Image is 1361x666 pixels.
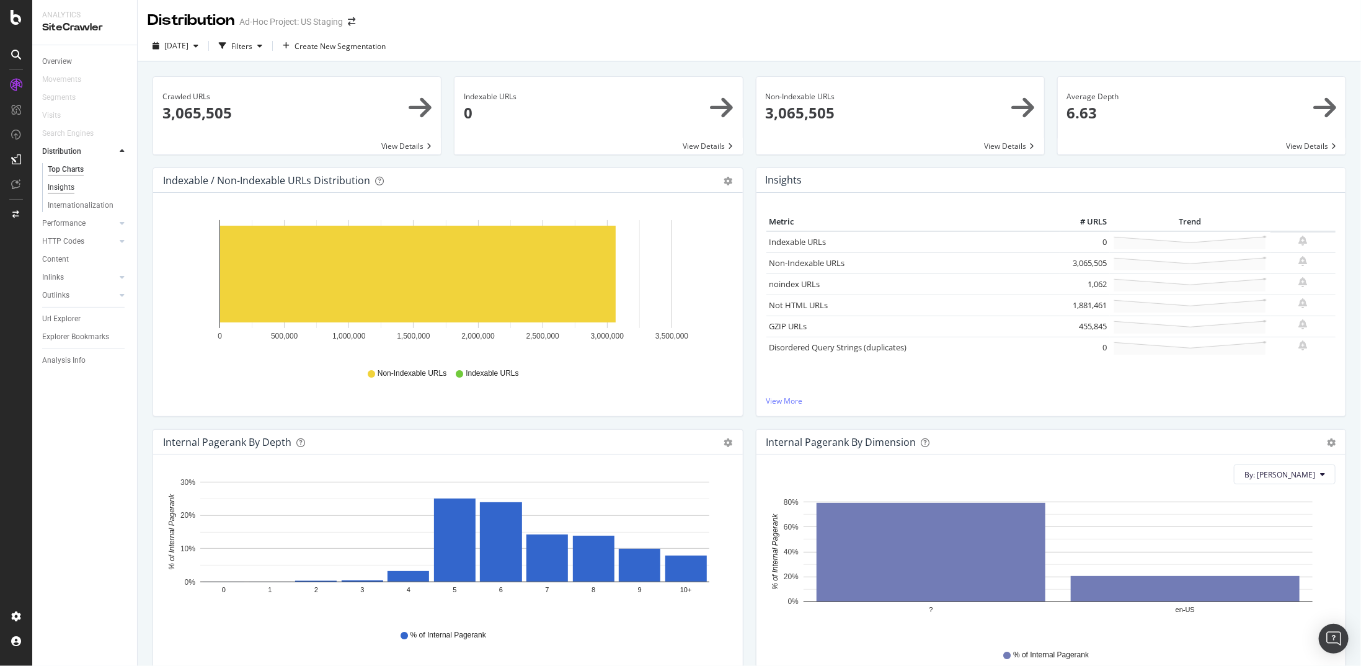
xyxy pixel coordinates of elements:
[461,332,495,340] text: 2,000,000
[1060,273,1110,295] td: 1,062
[546,587,549,594] text: 7
[1013,650,1089,660] span: % of Internal Pagerank
[783,573,798,582] text: 20%
[167,494,176,570] text: % of Internal Pagerank
[769,236,827,247] a: Indexable URLs
[766,494,1332,638] svg: A chart.
[526,332,560,340] text: 2,500,000
[769,257,845,269] a: Non-Indexable URLs
[42,73,81,86] div: Movements
[42,253,128,266] a: Content
[48,181,128,194] a: Insights
[769,342,907,353] a: Disordered Query Strings (duplicates)
[1299,340,1308,350] div: bell-plus
[42,217,86,230] div: Performance
[42,289,69,302] div: Outlinks
[1060,295,1110,316] td: 1,881,461
[268,587,272,594] text: 1
[42,331,109,344] div: Explorer Bookmarks
[348,17,355,26] div: arrow-right-arrow-left
[278,36,391,56] button: Create New Segmentation
[42,271,116,284] a: Inlinks
[48,199,113,212] div: Internationalization
[1110,213,1270,231] th: Trend
[769,300,828,311] a: Not HTML URLs
[148,10,234,31] div: Distribution
[163,174,370,187] div: Indexable / Non-Indexable URLs Distribution
[214,36,267,56] button: Filters
[638,587,642,594] text: 9
[360,587,364,594] text: 3
[787,598,799,606] text: 0%
[407,587,410,594] text: 4
[1327,438,1336,447] div: gear
[42,145,116,158] a: Distribution
[180,544,195,553] text: 10%
[1299,319,1308,329] div: bell-plus
[42,109,61,122] div: Visits
[771,513,779,590] text: % of Internal Pagerank
[42,91,76,104] div: Segments
[42,20,127,35] div: SiteCrawler
[1060,252,1110,273] td: 3,065,505
[783,548,798,556] text: 40%
[231,41,252,51] div: Filters
[42,145,81,158] div: Distribution
[42,109,73,122] a: Visits
[163,213,729,357] svg: A chart.
[42,354,128,367] a: Analysis Info
[48,199,128,212] a: Internationalization
[148,36,203,56] button: [DATE]
[766,213,1061,231] th: Metric
[1234,464,1336,484] button: By: [PERSON_NAME]
[42,313,128,326] a: Url Explorer
[222,587,226,594] text: 0
[1299,236,1308,246] div: bell-plus
[1299,298,1308,308] div: bell-plus
[163,474,729,618] svg: A chart.
[218,332,222,340] text: 0
[48,181,74,194] div: Insights
[766,396,1336,406] a: View More
[42,289,116,302] a: Outlinks
[42,271,64,284] div: Inlinks
[766,172,802,189] h4: Insights
[783,498,798,507] text: 80%
[164,40,188,51] span: 2025 Sep. 29th
[48,163,84,176] div: Top Charts
[180,478,195,487] text: 30%
[42,217,116,230] a: Performance
[769,321,807,332] a: GZIP URLs
[314,587,318,594] text: 2
[410,630,486,641] span: % of Internal Pagerank
[42,331,128,344] a: Explorer Bookmarks
[180,512,195,520] text: 20%
[42,55,72,68] div: Overview
[42,127,106,140] a: Search Engines
[42,253,69,266] div: Content
[929,606,933,614] text: ?
[42,313,81,326] div: Url Explorer
[499,587,503,594] text: 6
[185,578,196,587] text: 0%
[453,587,456,594] text: 5
[724,177,733,185] div: gear
[1244,469,1315,480] span: By: Lang
[1319,624,1349,654] div: Open Intercom Messenger
[42,91,88,104] a: Segments
[378,368,446,379] span: Non-Indexable URLs
[655,332,689,340] text: 3,500,000
[42,354,86,367] div: Analysis Info
[42,235,84,248] div: HTTP Codes
[271,332,298,340] text: 500,000
[42,55,128,68] a: Overview
[591,332,624,340] text: 3,000,000
[769,278,820,290] a: noindex URLs
[295,41,386,51] span: Create New Segmentation
[1060,337,1110,358] td: 0
[48,163,128,176] a: Top Charts
[766,436,916,448] div: Internal Pagerank By Dimension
